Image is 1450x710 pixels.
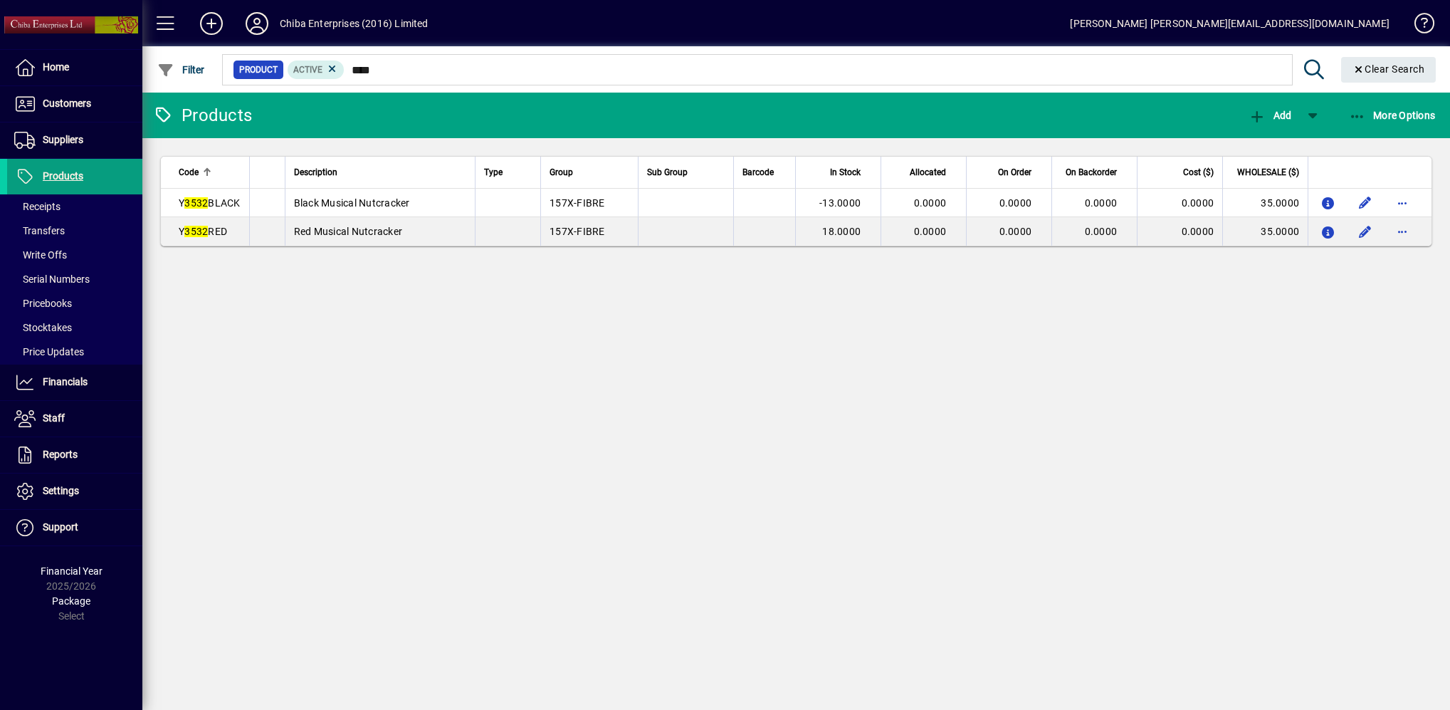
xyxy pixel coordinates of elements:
span: On Order [998,165,1031,180]
span: Receipts [14,201,61,212]
span: 0.0000 [1085,226,1118,237]
span: Group [550,165,573,180]
a: Staff [7,401,142,437]
span: 0.0000 [999,197,1032,209]
span: Stocktakes [14,322,72,333]
span: Financials [43,376,88,387]
span: Product [239,63,278,77]
span: Pricebooks [14,298,72,309]
div: Barcode [742,165,787,180]
div: Type [484,165,532,180]
em: 3532 [184,226,208,237]
div: Sub Group [647,165,725,180]
a: Stocktakes [7,315,142,340]
span: Reports [43,449,78,460]
span: 0.0000 [914,197,947,209]
a: Reports [7,437,142,473]
span: Black Musical Nutcracker [294,197,410,209]
button: More options [1391,192,1414,214]
a: Pricebooks [7,291,142,315]
div: On Backorder [1061,165,1130,180]
a: Serial Numbers [7,267,142,291]
div: On Order [975,165,1044,180]
span: Products [43,170,83,182]
span: On Backorder [1066,165,1117,180]
div: Allocated [890,165,959,180]
a: Price Updates [7,340,142,364]
button: More Options [1345,103,1439,128]
span: In Stock [830,165,861,180]
span: Red Musical Nutcracker [294,226,403,237]
td: 0.0000 [1137,189,1222,217]
span: 157X-FIBRE [550,197,605,209]
mat-chip: Activation Status: Active [288,61,345,79]
span: 0.0000 [914,226,947,237]
div: Description [294,165,466,180]
a: Receipts [7,194,142,219]
div: In Stock [804,165,873,180]
span: Cost ($) [1183,165,1214,180]
a: Customers [7,86,142,122]
button: Profile [234,11,280,36]
span: Add [1249,110,1291,121]
em: 3532 [184,197,208,209]
span: Y BLACK [179,197,241,209]
td: 35.0000 [1222,189,1308,217]
div: Code [179,165,241,180]
a: Support [7,510,142,545]
button: Filter [154,57,209,83]
span: 0.0000 [1085,197,1118,209]
span: Staff [43,412,65,424]
div: Group [550,165,629,180]
span: Barcode [742,165,774,180]
a: Financials [7,365,142,400]
span: Serial Numbers [14,273,90,285]
div: [PERSON_NAME] [PERSON_NAME][EMAIL_ADDRESS][DOMAIN_NAME] [1070,12,1389,35]
span: Allocated [910,165,946,180]
span: Filter [157,64,205,75]
span: Description [294,165,337,180]
span: Settings [43,485,79,496]
span: Write Offs [14,249,67,261]
span: Clear Search [1352,63,1425,75]
span: Home [43,61,69,73]
span: Sub Group [647,165,688,180]
div: Products [153,104,252,127]
span: More Options [1349,110,1436,121]
span: Type [484,165,503,180]
span: Price Updates [14,346,84,357]
span: WHOLESALE ($) [1237,165,1299,180]
span: Suppliers [43,134,83,145]
button: Edit [1354,220,1377,243]
a: Home [7,50,142,85]
button: Add [1245,103,1295,128]
button: Add [189,11,234,36]
span: Transfers [14,225,65,236]
span: -13.0000 [819,197,861,209]
button: Edit [1354,192,1377,214]
span: Financial Year [41,565,103,577]
a: Suppliers [7,122,142,158]
span: 0.0000 [999,226,1032,237]
a: Settings [7,474,142,509]
button: More options [1391,220,1414,243]
div: Chiba Enterprises (2016) Limited [280,12,429,35]
span: 157X-FIBRE [550,226,605,237]
span: 18.0000 [822,226,861,237]
span: Active [293,65,322,75]
span: Y RED [179,226,227,237]
a: Knowledge Base [1404,3,1432,49]
span: Package [52,595,90,607]
span: Support [43,521,78,533]
button: Clear [1341,57,1436,83]
td: 35.0000 [1222,217,1308,246]
a: Write Offs [7,243,142,267]
span: Code [179,165,199,180]
span: Customers [43,98,91,109]
a: Transfers [7,219,142,243]
td: 0.0000 [1137,217,1222,246]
